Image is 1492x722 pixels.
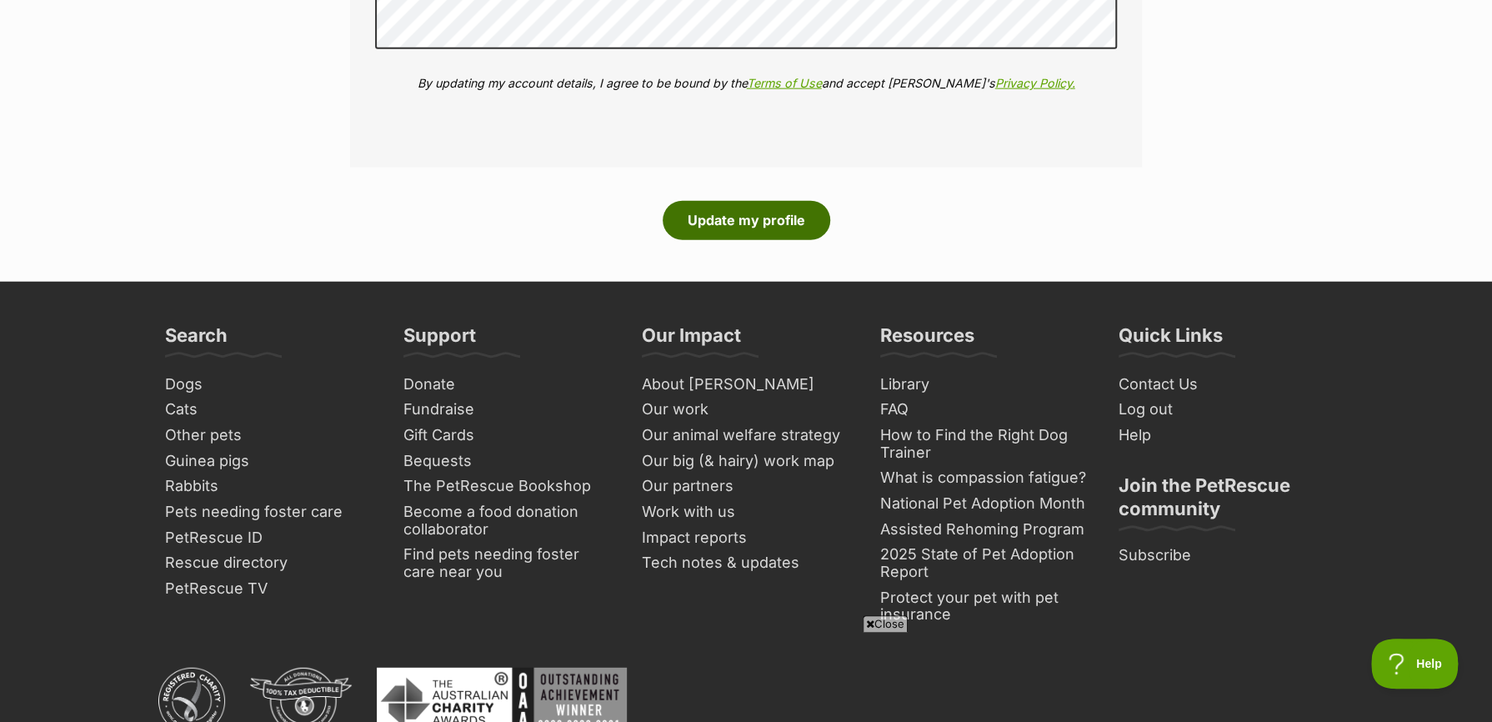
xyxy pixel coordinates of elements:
a: Assisted Rehoming Program [874,517,1095,543]
a: Our animal welfare strategy [635,423,857,449]
a: Dogs [158,372,380,398]
h3: Resources [880,323,974,357]
a: Cats [158,397,380,423]
a: What is compassion fatigue? [874,465,1095,491]
a: Pets needing foster care [158,499,380,525]
a: Fundraise [397,397,618,423]
iframe: Help Scout Beacon - Open [1371,639,1459,689]
h3: Search [165,323,228,357]
a: FAQ [874,397,1095,423]
a: The PetRescue Bookshop [397,474,618,499]
a: Contact Us [1112,372,1334,398]
a: Donate [397,372,618,398]
a: Find pets needing foster care near you [397,542,618,584]
a: Rescue directory [158,550,380,576]
a: Guinea pigs [158,449,380,474]
a: National Pet Adoption Month [874,491,1095,517]
a: Log out [1112,397,1334,423]
a: Other pets [158,423,380,449]
a: Library [874,372,1095,398]
a: 2025 State of Pet Adoption Report [874,542,1095,584]
a: Our big (& hairy) work map [635,449,857,474]
a: Subscribe [1112,543,1334,569]
a: Terms of Use [747,76,822,90]
h3: Our Impact [642,323,741,357]
a: Protect your pet with pet insurance [874,585,1095,628]
a: Help [1112,423,1334,449]
a: How to Find the Right Dog Trainer [874,423,1095,465]
h3: Join the PetRescue community [1119,474,1327,530]
a: Bequests [397,449,618,474]
a: Impact reports [635,525,857,551]
a: Our partners [635,474,857,499]
a: Privacy Policy. [995,76,1075,90]
a: PetRescue TV [158,576,380,602]
a: About [PERSON_NAME] [635,372,857,398]
span: Close [863,615,908,632]
a: PetRescue ID [158,525,380,551]
iframe: Advertisement [342,639,1150,714]
a: Become a food donation collaborator [397,499,618,542]
a: Work with us [635,499,857,525]
h3: Quick Links [1119,323,1223,357]
a: Tech notes & updates [635,550,857,576]
p: By updating my account details, I agree to be bound by the and accept [PERSON_NAME]'s [375,74,1117,92]
a: Rabbits [158,474,380,499]
button: Update my profile [663,201,830,239]
a: Gift Cards [397,423,618,449]
a: Our work [635,397,857,423]
h3: Support [403,323,476,357]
